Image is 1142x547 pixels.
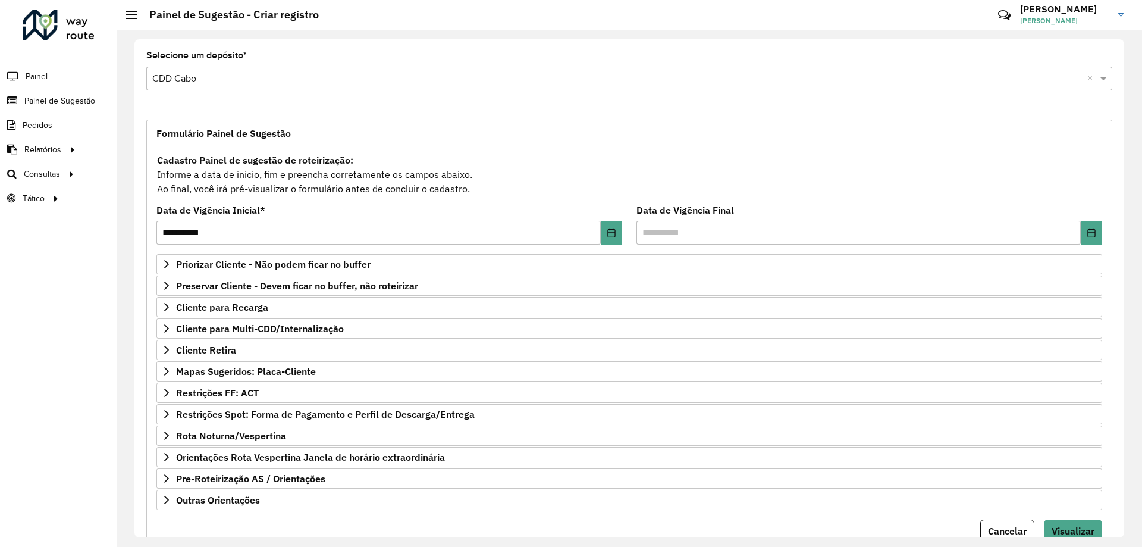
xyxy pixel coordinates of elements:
[156,276,1102,296] a: Preservar Cliente - Devem ficar no buffer, não roteirizar
[156,254,1102,274] a: Priorizar Cliente - Não podem ficar no buffer
[176,345,236,355] span: Cliente Retira
[24,95,95,107] span: Painel de Sugestão
[1020,4,1109,15] h3: [PERSON_NAME]
[176,302,268,312] span: Cliente para Recarga
[156,318,1102,339] a: Cliente para Multi-CDD/Internalização
[176,452,445,462] span: Orientações Rota Vespertina Janela de horário extraordinária
[156,129,291,138] span: Formulário Painel de Sugestão
[176,281,418,290] span: Preservar Cliente - Devem ficar no buffer, não roteirizar
[156,340,1102,360] a: Cliente Retira
[1087,71,1097,86] span: Clear all
[26,70,48,83] span: Painel
[176,495,260,505] span: Outras Orientações
[636,203,734,217] label: Data de Vigência Final
[980,520,1034,542] button: Cancelar
[156,490,1102,510] a: Outras Orientações
[176,431,286,440] span: Rota Noturna/Vespertina
[24,143,61,156] span: Relatórios
[156,361,1102,382] a: Mapas Sugeridos: Placa-Cliente
[176,410,475,419] span: Restrições Spot: Forma de Pagamento e Perfil de Descarga/Entrega
[156,383,1102,403] a: Restrições FF: ACT
[601,221,622,245] button: Choose Date
[1052,525,1094,537] span: Visualizar
[1020,15,1109,26] span: [PERSON_NAME]
[156,447,1102,467] a: Orientações Rota Vespertina Janela de horário extraordinária
[176,388,259,398] span: Restrições FF: ACT
[176,474,325,483] span: Pre-Roteirização AS / Orientações
[992,2,1017,28] a: Contato Rápido
[156,426,1102,446] a: Rota Noturna/Vespertina
[156,404,1102,424] a: Restrições Spot: Forma de Pagamento e Perfil de Descarga/Entrega
[157,154,353,166] strong: Cadastro Painel de sugestão de roteirização:
[1081,221,1102,245] button: Choose Date
[23,192,45,205] span: Tático
[137,8,319,21] h2: Painel de Sugestão - Criar registro
[176,260,371,269] span: Priorizar Cliente - Não podem ficar no buffer
[24,168,60,180] span: Consultas
[988,525,1027,537] span: Cancelar
[156,152,1102,196] div: Informe a data de inicio, fim e preencha corretamente os campos abaixo. Ao final, você irá pré-vi...
[156,297,1102,317] a: Cliente para Recarga
[146,48,247,62] label: Selecione um depósito
[23,119,52,132] span: Pedidos
[1044,520,1102,542] button: Visualizar
[176,367,316,376] span: Mapas Sugeridos: Placa-Cliente
[156,468,1102,489] a: Pre-Roteirização AS / Orientações
[156,203,265,217] label: Data de Vigência Inicial
[176,324,344,333] span: Cliente para Multi-CDD/Internalização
